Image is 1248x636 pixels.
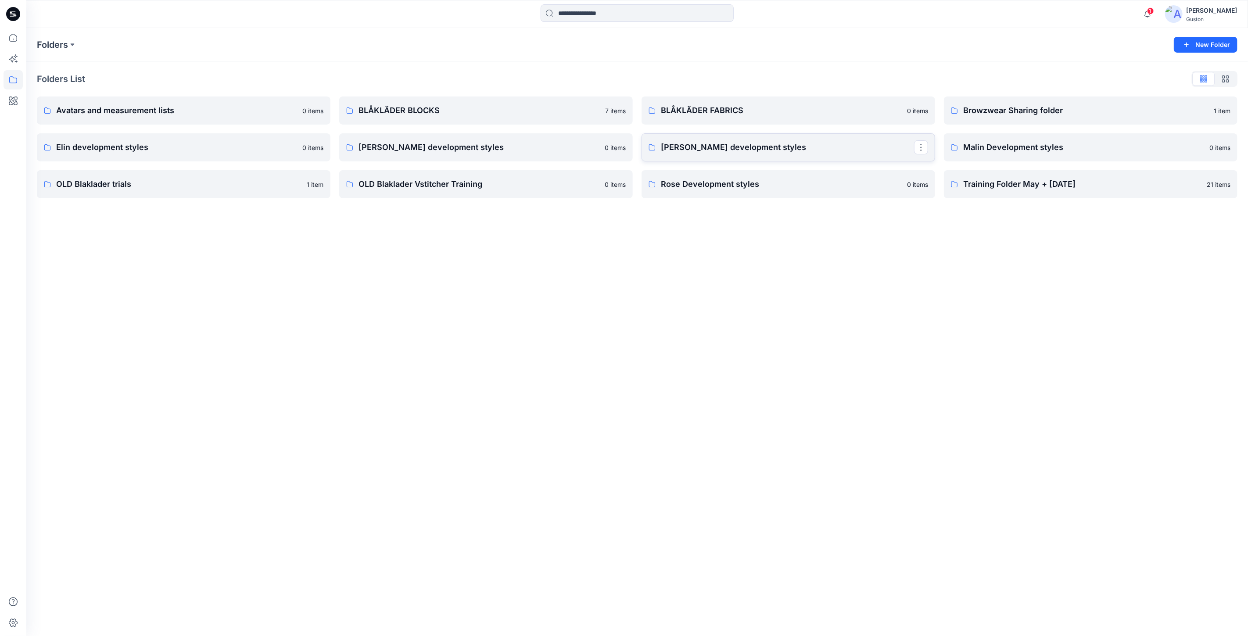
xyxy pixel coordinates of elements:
a: OLD Blaklader Vstitcher Training0 items [339,170,633,198]
p: 0 items [907,106,928,115]
p: 0 items [605,143,626,152]
p: [PERSON_NAME] development styles [359,141,599,154]
span: 1 [1147,7,1154,14]
p: Elin development styles [56,141,297,154]
a: [PERSON_NAME] development styles0 items [339,133,633,161]
p: OLD Blaklader Vstitcher Training [359,178,599,190]
p: 1 item [307,180,323,189]
p: Rose Development styles [661,178,902,190]
a: Avatars and measurement lists0 items [37,96,330,125]
p: BLÅKLÄDER FABRICS [661,104,902,117]
a: OLD Blaklader trials1 item [37,170,330,198]
p: [PERSON_NAME] development styles [661,141,914,154]
a: [PERSON_NAME] development styles [642,133,935,161]
p: BLÅKLÄDER BLOCKS [359,104,600,117]
a: Browzwear Sharing folder1 item [944,96,1237,125]
p: OLD Blaklader trials [56,178,301,190]
a: BLÅKLÄDER FABRICS0 items [642,96,935,125]
p: 0 items [302,106,323,115]
img: avatar [1165,5,1183,23]
div: Guston [1186,16,1237,22]
p: 0 items [302,143,323,152]
p: Training Folder May + [DATE] [963,178,1201,190]
p: 0 items [907,180,928,189]
p: 0 items [605,180,626,189]
a: Training Folder May + [DATE]21 items [944,170,1237,198]
p: 0 items [1209,143,1230,152]
p: Folders List [37,72,85,86]
p: Malin Development styles [963,141,1204,154]
a: Elin development styles0 items [37,133,330,161]
p: Browzwear Sharing folder [963,104,1209,117]
a: BLÅKLÄDER BLOCKS7 items [339,96,633,125]
div: [PERSON_NAME] [1186,5,1237,16]
p: 7 items [605,106,626,115]
a: Folders [37,39,68,51]
p: 21 items [1207,180,1230,189]
p: Avatars and measurement lists [56,104,297,117]
a: Rose Development styles0 items [642,170,935,198]
a: Malin Development styles0 items [944,133,1237,161]
button: New Folder [1174,37,1237,53]
p: 1 item [1214,106,1230,115]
